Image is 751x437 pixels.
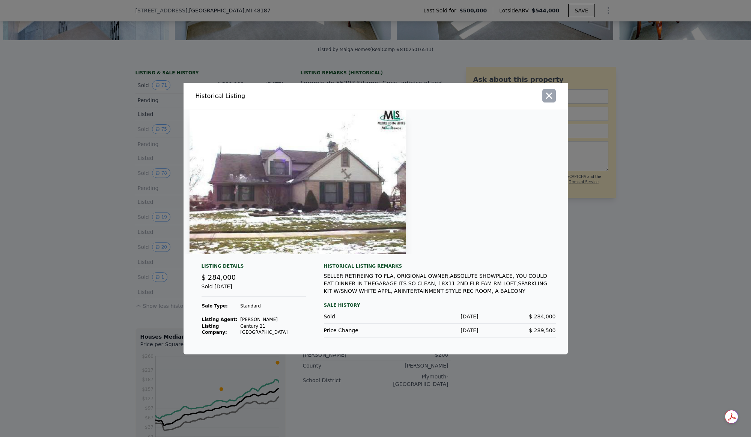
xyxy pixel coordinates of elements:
[202,263,306,272] div: Listing Details
[529,313,555,319] span: $ 284,000
[401,313,479,320] div: [DATE]
[202,324,227,335] strong: Listing Company:
[324,263,556,269] div: Historical Listing remarks
[324,327,401,334] div: Price Change
[202,317,238,322] strong: Listing Agent:
[202,283,306,297] div: Sold [DATE]
[240,316,306,323] td: [PERSON_NAME]
[202,303,228,309] strong: Sale Type:
[240,323,306,336] td: Century 21 [GEOGRAPHIC_DATA]
[324,272,556,295] div: SELLER RETIREING TO FLA, ORIGIONAL OWNER,ABSOLUTE SHOWPLACE, YOU COULD EAT DINNER IN THEGARAGE IT...
[196,92,373,101] div: Historical Listing
[240,303,306,309] td: Standard
[202,273,236,281] span: $ 284,000
[324,313,401,320] div: Sold
[324,301,556,310] div: Sale History
[529,327,555,333] span: $ 289,500
[401,327,479,334] div: [DATE]
[190,110,406,254] img: Property Img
